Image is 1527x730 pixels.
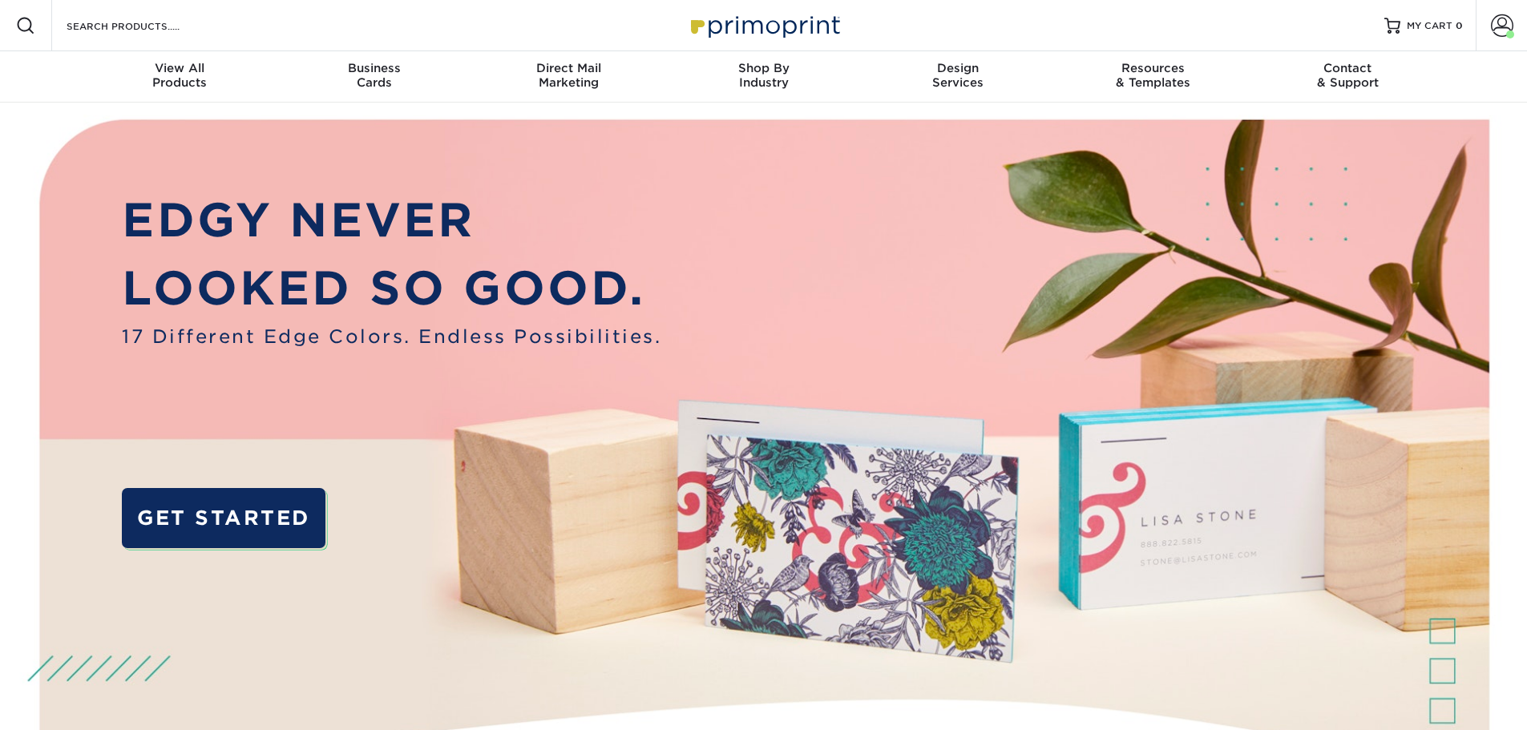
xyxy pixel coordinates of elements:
div: Services [861,61,1056,90]
div: Cards [277,61,471,90]
span: Business [277,61,471,75]
span: Resources [1056,61,1250,75]
span: Direct Mail [471,61,666,75]
div: Products [83,61,277,90]
p: LOOKED SO GOOD. [122,254,661,323]
span: View All [83,61,277,75]
a: Shop ByIndustry [666,51,861,103]
div: Marketing [471,61,666,90]
span: Shop By [666,61,861,75]
span: Contact [1250,61,1445,75]
a: Resources& Templates [1056,51,1250,103]
div: Industry [666,61,861,90]
span: 17 Different Edge Colors. Endless Possibilities. [122,323,661,350]
div: & Templates [1056,61,1250,90]
img: Primoprint [684,8,844,42]
span: Design [861,61,1056,75]
input: SEARCH PRODUCTS..... [65,16,221,35]
div: & Support [1250,61,1445,90]
a: BusinessCards [277,51,471,103]
p: EDGY NEVER [122,186,661,255]
a: Contact& Support [1250,51,1445,103]
a: DesignServices [861,51,1056,103]
a: Direct MailMarketing [471,51,666,103]
span: MY CART [1407,19,1452,33]
span: 0 [1456,20,1463,31]
a: View AllProducts [83,51,277,103]
a: GET STARTED [122,488,325,548]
